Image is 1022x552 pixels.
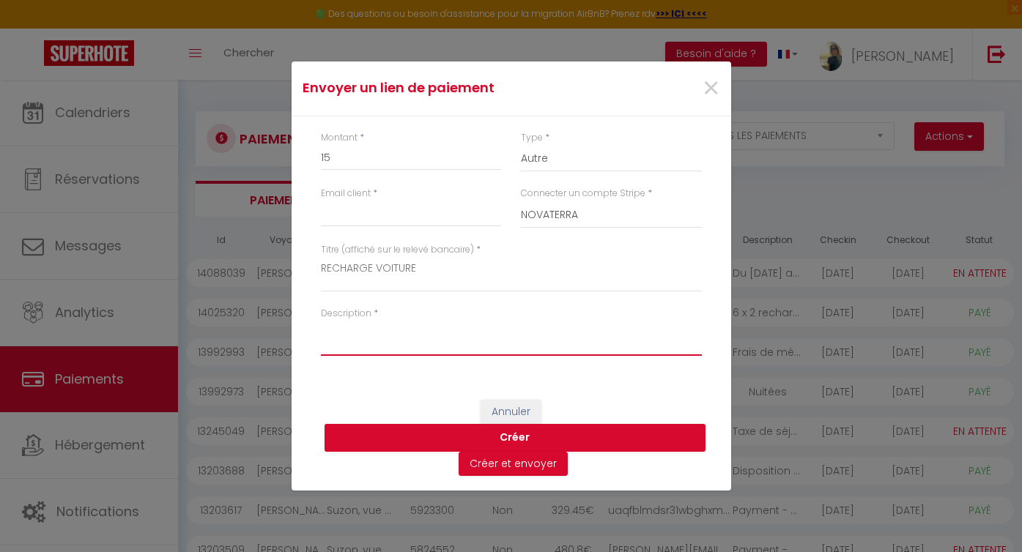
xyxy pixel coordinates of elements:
h4: Envoyer un lien de paiement [303,78,648,98]
label: Description [321,307,371,321]
label: Connecter un compte Stripe [521,187,645,201]
label: Email client [321,187,371,201]
label: Montant [321,131,358,145]
label: Type [521,131,543,145]
span: × [702,67,720,111]
label: Titre (affiché sur le relevé bancaire) [321,243,474,257]
button: Créer et envoyer [459,452,568,477]
button: Créer [325,424,706,452]
button: Annuler [481,400,541,425]
button: Close [702,73,720,105]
